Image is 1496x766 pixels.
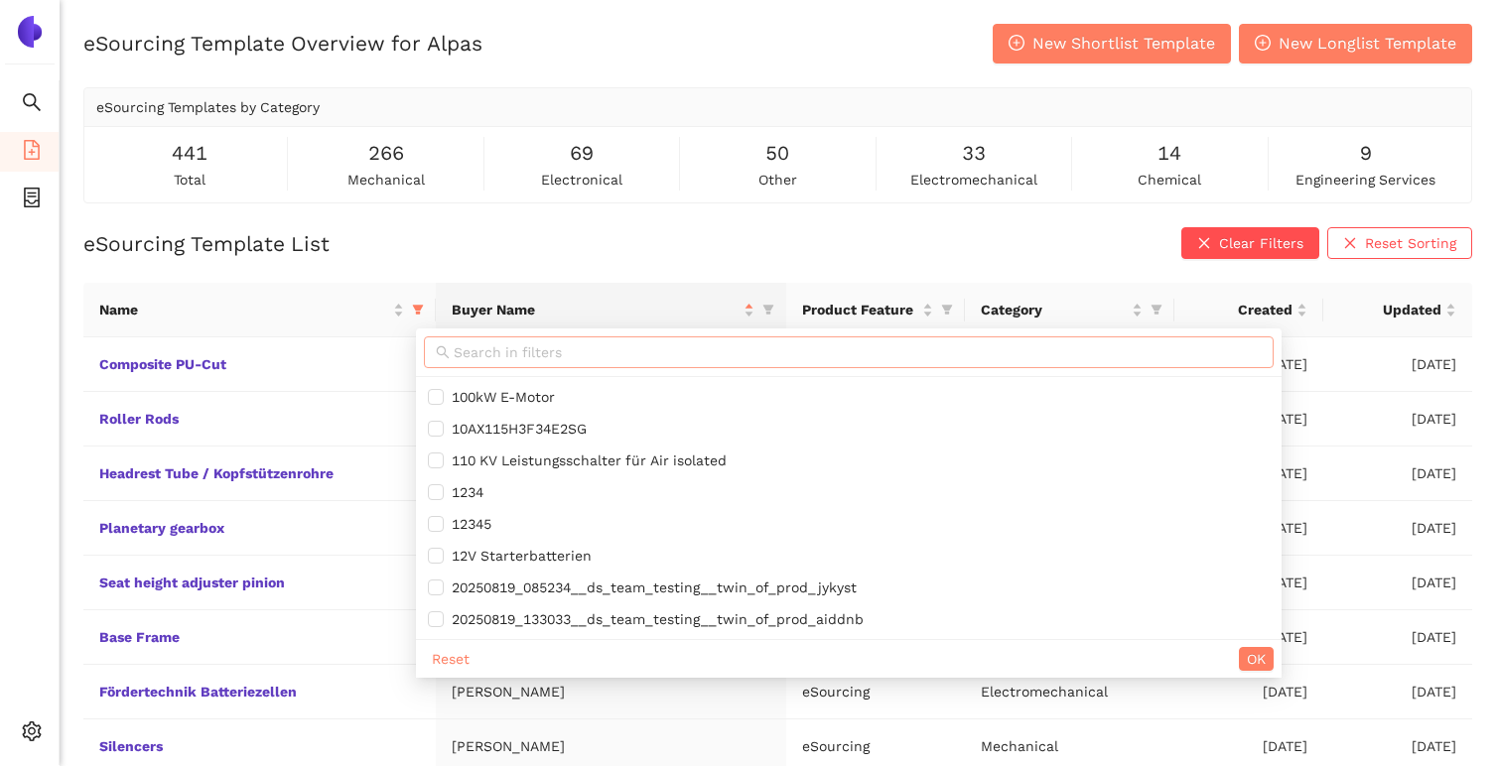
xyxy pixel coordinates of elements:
span: Reset Sorting [1365,232,1456,254]
th: this column's title is Category,this column is sortable [965,283,1174,337]
th: this column's title is Updated,this column is sortable [1323,283,1472,337]
th: this column's title is Name,this column is sortable [83,283,436,337]
span: Reset [432,648,470,670]
span: 33 [962,138,986,169]
button: closeReset Sorting [1327,227,1472,259]
input: Search in filters [454,341,1262,363]
span: filter [1151,304,1162,316]
span: 14 [1157,138,1181,169]
span: file-add [22,133,42,173]
td: [DATE] [1323,337,1472,392]
span: Clear Filters [1219,232,1303,254]
span: Product Feature [802,299,918,320]
span: 9 [1360,138,1372,169]
span: search [22,85,42,125]
h2: eSourcing Template Overview for Alpas [83,29,482,58]
span: chemical [1138,169,1201,191]
button: closeClear Filters [1181,227,1319,259]
span: Created [1190,299,1292,320]
span: New Longlist Template [1279,31,1456,56]
span: 110 KV Leistungsschalter für Air isolated [444,452,727,468]
span: filter [941,304,953,316]
td: [DATE] [1323,501,1472,556]
span: 12345 [444,516,491,532]
span: search [436,345,450,359]
span: total [174,169,205,191]
span: New Shortlist Template [1032,31,1215,56]
span: engineering services [1295,169,1435,191]
span: 69 [570,138,594,169]
span: 20250819_133033__ds_team_testing__twin_of_prod_aiddnb [444,611,864,627]
span: 10AX115H3F34E2SG [444,421,587,437]
span: 12V Starterbatterien [444,548,592,564]
span: Name [99,299,389,320]
h2: eSourcing Template List [83,229,330,258]
span: setting [22,714,42,754]
th: this column's title is Created,this column is sortable [1174,283,1323,337]
span: filter [937,295,957,324]
span: filter [408,295,428,324]
span: mechanical [347,169,425,191]
span: plus-circle [1009,35,1024,54]
button: plus-circleNew Shortlist Template [993,24,1231,64]
span: filter [762,304,774,316]
span: 266 [368,138,404,169]
span: OK [1247,648,1266,670]
span: plus-circle [1255,35,1271,54]
td: [DATE] [1323,447,1472,501]
td: [DATE] [1323,610,1472,665]
span: close [1197,236,1211,252]
span: Updated [1339,299,1441,320]
span: filter [1147,295,1166,324]
td: [DATE] [1174,665,1323,719]
span: 50 [765,138,789,169]
button: plus-circleNew Longlist Template [1239,24,1472,64]
span: electromechanical [910,169,1037,191]
td: [PERSON_NAME] [436,665,786,719]
span: Category [981,299,1128,320]
span: filter [758,295,778,324]
span: 20250819_085234__ds_team_testing__twin_of_prod_jykyst [444,579,857,595]
span: container [22,181,42,220]
button: OK [1239,647,1274,671]
span: eSourcing Templates by Category [96,99,320,115]
span: 441 [172,138,207,169]
button: Reset [424,647,477,671]
span: other [758,169,797,191]
span: 1234 [444,484,483,500]
span: Buyer Name [452,299,740,320]
td: Electromechanical [965,665,1174,719]
img: Logo [14,16,46,48]
td: eSourcing [786,665,965,719]
td: [DATE] [1323,556,1472,610]
td: [DATE] [1323,392,1472,447]
th: this column's title is Product Feature,this column is sortable [786,283,965,337]
span: close [1343,236,1357,252]
td: [DATE] [1323,665,1472,719]
span: filter [412,304,424,316]
span: electronical [541,169,622,191]
span: 100kW E-Motor [444,389,555,405]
